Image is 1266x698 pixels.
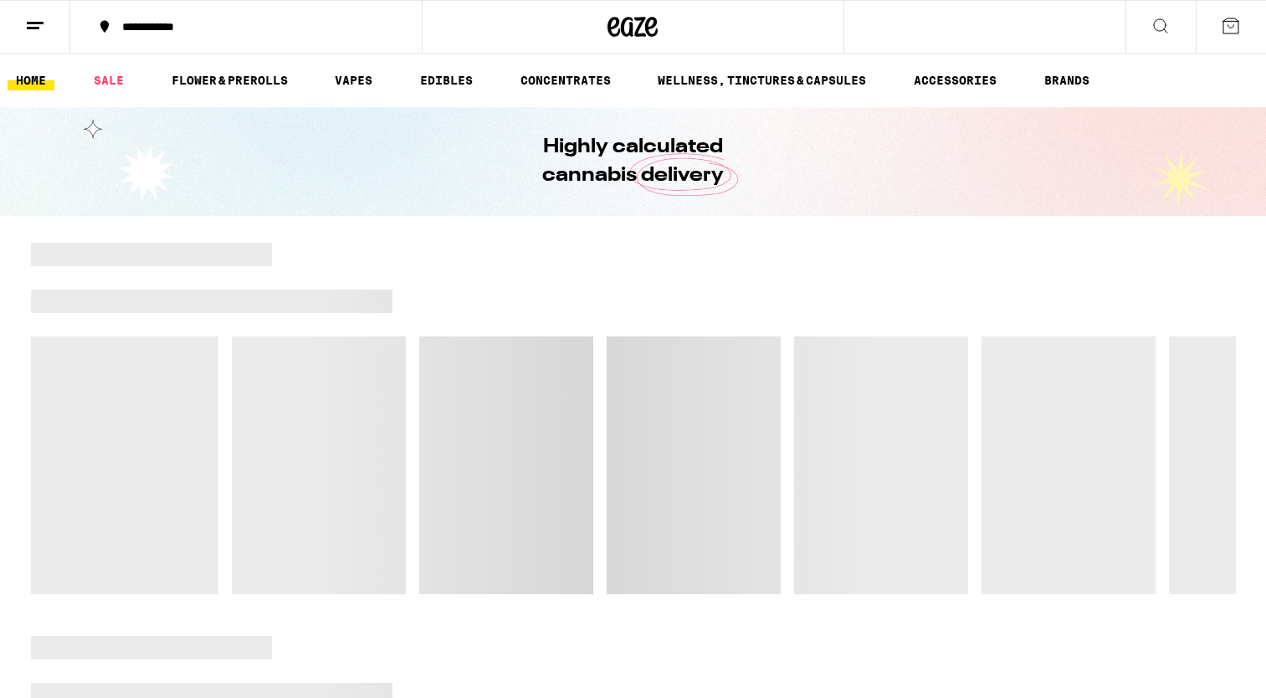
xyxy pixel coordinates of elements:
[495,133,771,190] h1: Highly calculated cannabis delivery
[905,70,1005,90] a: ACCESSORIES
[326,70,381,90] a: VAPES
[512,70,619,90] a: CONCENTRATES
[85,70,132,90] a: SALE
[412,70,481,90] a: EDIBLES
[1036,70,1098,90] a: BRANDS
[649,70,874,90] a: WELLNESS, TINCTURES & CAPSULES
[8,70,54,90] a: HOME
[163,70,296,90] a: FLOWER & PREROLLS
